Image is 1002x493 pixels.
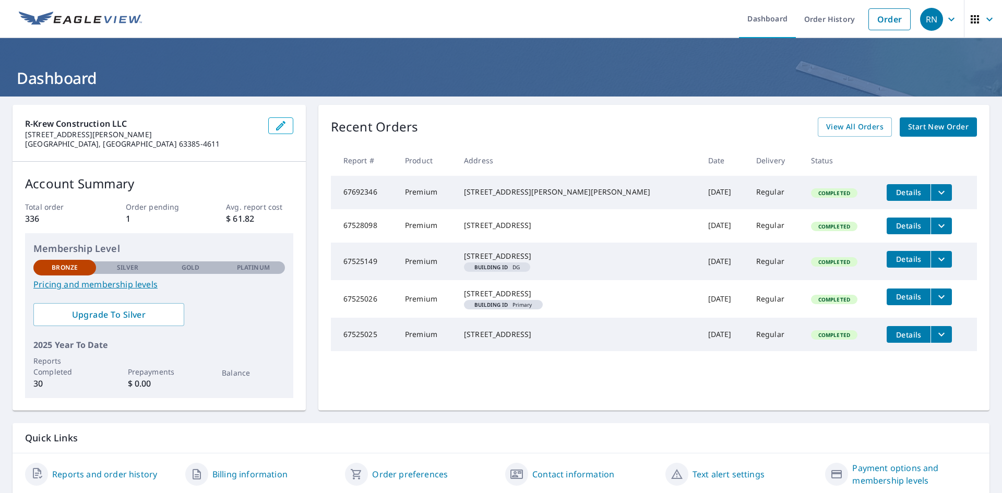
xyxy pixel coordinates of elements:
[887,251,931,268] button: detailsBtn-67525149
[33,339,285,351] p: 2025 Year To Date
[33,355,96,377] p: Reports Completed
[25,212,92,225] p: 336
[700,176,748,209] td: [DATE]
[52,263,78,272] p: Bronze
[931,218,952,234] button: filesDropdownBtn-67528098
[33,242,285,256] p: Membership Level
[52,468,157,480] a: Reports and order history
[331,243,397,280] td: 67525149
[126,212,193,225] p: 1
[474,264,508,270] em: Building ID
[331,209,397,243] td: 67528098
[397,243,456,280] td: Premium
[33,377,96,390] p: 30
[893,254,924,264] span: Details
[25,139,260,149] p: [GEOGRAPHIC_DATA], [GEOGRAPHIC_DATA] 63385-4611
[19,11,142,27] img: EV Logo
[128,377,190,390] p: $ 0.00
[126,201,193,212] p: Order pending
[931,184,952,201] button: filesDropdownBtn-67692346
[700,280,748,318] td: [DATE]
[468,302,539,307] span: Primary
[852,462,977,487] a: Payment options and membership levels
[372,468,448,480] a: Order preferences
[887,218,931,234] button: detailsBtn-67528098
[803,145,879,176] th: Status
[25,201,92,212] p: Total order
[464,288,691,299] div: [STREET_ADDRESS]
[33,303,184,326] a: Upgrade To Silver
[931,288,952,305] button: filesDropdownBtn-67525026
[13,67,989,89] h1: Dashboard
[128,366,190,377] p: Prepayments
[25,130,260,139] p: [STREET_ADDRESS][PERSON_NAME]
[532,468,614,480] a: Contact information
[182,263,199,272] p: Gold
[331,117,419,137] p: Recent Orders
[908,121,969,134] span: Start New Order
[222,367,284,378] p: Balance
[700,209,748,243] td: [DATE]
[900,117,977,137] a: Start New Order
[331,280,397,318] td: 67525026
[893,330,924,340] span: Details
[818,117,892,137] a: View All Orders
[700,145,748,176] th: Date
[331,176,397,209] td: 67692346
[397,176,456,209] td: Premium
[397,280,456,318] td: Premium
[468,264,526,270] span: DG
[25,117,260,130] p: R-Krew Construction LLC
[893,221,924,231] span: Details
[331,318,397,351] td: 67525025
[748,176,803,209] td: Regular
[212,468,288,480] a: Billing information
[117,263,139,272] p: Silver
[397,145,456,176] th: Product
[868,8,911,30] a: Order
[464,251,691,261] div: [STREET_ADDRESS]
[456,145,700,176] th: Address
[700,243,748,280] td: [DATE]
[748,209,803,243] td: Regular
[748,243,803,280] td: Regular
[33,278,285,291] a: Pricing and membership levels
[748,280,803,318] td: Regular
[226,212,293,225] p: $ 61.82
[693,468,765,480] a: Text alert settings
[931,251,952,268] button: filesDropdownBtn-67525149
[920,8,943,31] div: RN
[812,296,856,303] span: Completed
[226,201,293,212] p: Avg. report cost
[931,326,952,343] button: filesDropdownBtn-67525025
[887,288,931,305] button: detailsBtn-67525026
[893,187,924,197] span: Details
[812,258,856,266] span: Completed
[42,309,176,320] span: Upgrade To Silver
[893,292,924,302] span: Details
[887,184,931,201] button: detailsBtn-67692346
[25,174,293,193] p: Account Summary
[812,189,856,197] span: Completed
[474,302,508,307] em: Building ID
[25,431,977,444] p: Quick Links
[826,121,884,134] span: View All Orders
[397,209,456,243] td: Premium
[397,318,456,351] td: Premium
[700,318,748,351] td: [DATE]
[748,318,803,351] td: Regular
[748,145,803,176] th: Delivery
[464,329,691,340] div: [STREET_ADDRESS]
[812,223,856,230] span: Completed
[464,187,691,197] div: [STREET_ADDRESS][PERSON_NAME][PERSON_NAME]
[237,263,270,272] p: Platinum
[331,145,397,176] th: Report #
[812,331,856,339] span: Completed
[887,326,931,343] button: detailsBtn-67525025
[464,220,691,231] div: [STREET_ADDRESS]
